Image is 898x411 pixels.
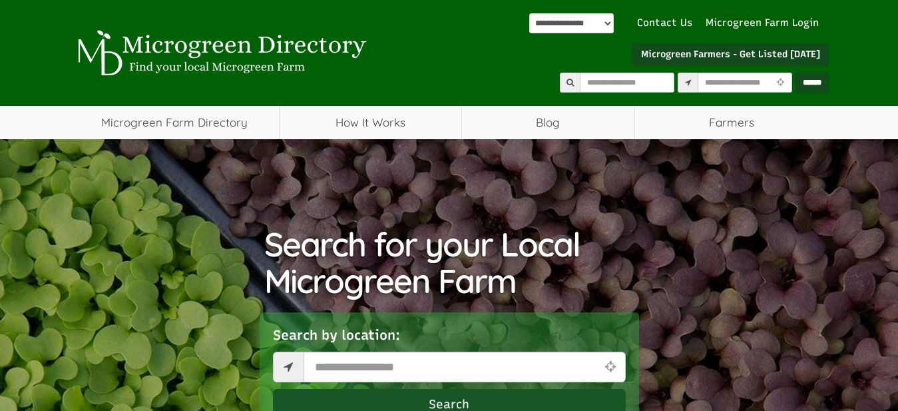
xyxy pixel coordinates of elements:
a: Microgreen Farm Login [706,16,825,30]
i: Use Current Location [774,79,787,87]
a: Microgreen Farm Directory [70,106,280,139]
h1: Search for your Local Microgreen Farm [264,226,634,299]
i: Use Current Location [601,360,618,373]
a: Contact Us [630,16,699,30]
a: Microgreen Farmers - Get Listed [DATE] [632,43,829,66]
select: Language Translate Widget [529,13,614,33]
img: Microgreen Directory [70,30,369,77]
span: Farmers [635,106,829,139]
label: Search by location: [273,326,400,345]
a: How It Works [280,106,461,139]
div: Powered by [529,13,614,33]
a: Blog [462,106,634,139]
